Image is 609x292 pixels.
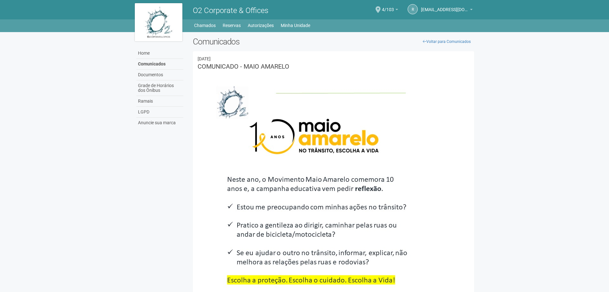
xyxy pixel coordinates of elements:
a: Comunicados [136,59,183,70]
a: LGPD [136,107,183,118]
span: 4/103 [382,1,394,12]
a: [EMAIL_ADDRESS][DOMAIN_NAME] [421,8,473,13]
a: Home [136,48,183,59]
a: Voltar para Comunicados [419,37,474,46]
a: Documentos [136,70,183,80]
a: Grade de Horários dos Ônibus [136,80,183,96]
a: Chamados [194,21,216,30]
a: Autorizações [248,21,274,30]
span: riodejaneiro.o2corporate@regus.com [421,1,468,12]
h3: COMUNICADO - MAIO AMARELO [198,63,469,70]
h2: Comunicados [193,37,474,46]
a: r [408,4,418,14]
a: Reservas [223,21,241,30]
span: O2 Corporate & Offices [193,6,268,15]
a: Ramais [136,96,183,107]
a: Anuncie sua marca [136,118,183,128]
a: Minha Unidade [281,21,310,30]
a: 4/103 [382,8,398,13]
div: 08/05/2023 12:33 [198,56,469,62]
img: logo.jpg [135,3,182,41]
